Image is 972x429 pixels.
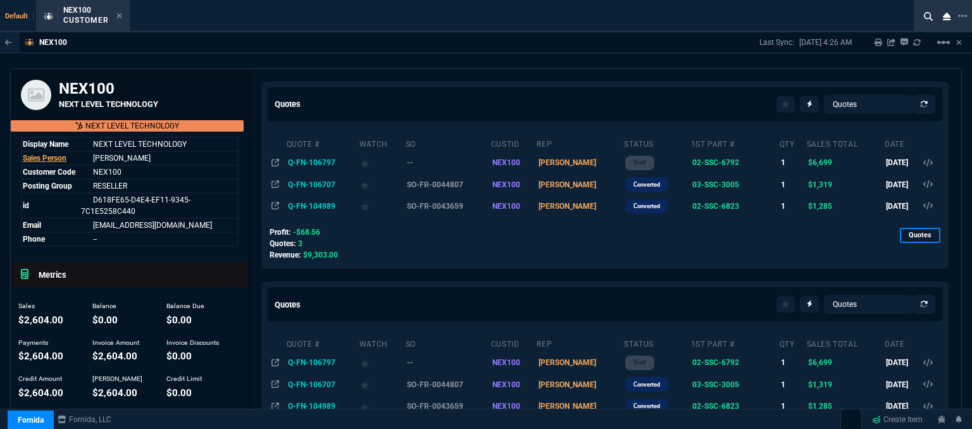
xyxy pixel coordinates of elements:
td: $1,319 [806,374,884,395]
span: Name [93,140,187,149]
nx-icon: Open In Opposite Panel [271,402,279,411]
td: SO-FR-0043659 [405,395,490,417]
nx-fornida-value: SONICWALL TZ470 TOTAL SECURE - ESSENTIAL EDITION 1YR [692,357,777,368]
th: Quote # [286,134,359,152]
span: payments [18,351,63,362]
td: [DATE] [884,152,921,173]
nx-fornida-value: TZ370 PROMO 3YR ESSENTIALS AND 1YR CSE [692,179,777,190]
span: Invoice Amount [92,339,139,347]
span: Display Name [23,140,68,149]
td: 1 [779,196,806,217]
th: Qty [779,134,806,152]
td: [PERSON_NAME] [536,196,623,217]
th: Sales Total [806,334,884,352]
nx-fornida-value: SONICWALL TZ470 TOTAL SECURE - ESSENTIAL EDITION 1YR [692,157,777,168]
a: Open Customer in hubSpot [11,120,244,132]
p: NEX100 [39,37,67,47]
span: Sales Person [23,154,66,163]
tr: See Marketplace Order [22,193,238,218]
th: Watch [359,134,405,152]
td: [DATE] [884,395,921,417]
tr: Name [22,218,238,232]
td: Q-FN-106797 [286,152,359,173]
td: [DATE] [884,173,921,195]
span: NEX100 [63,6,91,15]
span: Credit Amount [18,375,62,383]
td: SO-FR-0044807 [405,173,490,195]
th: Status [623,334,690,352]
span: sales [18,314,63,326]
span: invoiceAmount [92,351,137,362]
td: -- [405,152,490,173]
span: 02-SSC-6792 [692,358,739,367]
td: Q-FN-106707 [286,374,359,395]
p: NEXT LEVEL TECHNOLOGY [85,120,179,132]
td: SO-FR-0043659 [405,196,490,217]
th: Quote # [286,334,359,352]
th: CustId [490,334,537,352]
span: Balance Due [166,302,204,310]
span: Phone [23,235,45,244]
h5: Quotes [275,299,301,311]
th: Status [623,134,690,152]
p: Customer [63,15,109,25]
tr: Name [22,165,238,179]
nx-icon: Open New Tab [958,10,967,22]
td: [DATE] [884,196,921,217]
td: 1 [779,374,806,395]
p: Quotes [900,228,940,243]
td: NEX100 [490,173,537,195]
span: $9,303.00 [303,251,338,259]
th: CustId [490,134,537,152]
nx-icon: Open In Opposite Panel [271,202,279,211]
th: Rep [536,334,623,352]
th: Date [884,334,921,352]
td: 1 [779,152,806,173]
span: creditAmount [18,387,63,399]
th: SO [405,334,490,352]
span: Revenue: [270,251,301,259]
td: [PERSON_NAME] [536,352,623,373]
span: Customer Type [93,182,127,190]
div: Add to Watchlist [361,354,403,371]
a: [PERSON_NAME] [93,154,151,163]
td: NEX100 [490,395,537,417]
td: Q-FN-106707 [286,173,359,195]
div: Add to Watchlist [361,376,403,394]
td: $1,285 [806,196,884,217]
span: Credit Limit [166,375,202,383]
span: balanceDue [166,314,192,326]
td: [PERSON_NAME] [536,173,623,195]
td: [DATE] [884,352,921,373]
nx-icon: Search [919,9,938,24]
td: 1 [779,352,806,373]
span: Email [23,221,41,230]
span: [PERSON_NAME] [92,375,142,383]
td: Q-FN-104989 [286,395,359,417]
th: Rep [536,134,623,152]
span: Invoice Discounts [166,339,219,347]
td: $1,319 [806,173,884,195]
span: 3 [298,239,302,248]
td: 1 [779,395,806,417]
div: Add to Watchlist [361,397,403,415]
span: Customer Code [23,168,75,177]
th: Sales Total [806,134,884,152]
span: Posting Group [23,182,72,190]
div: Add to Watchlist [361,154,403,171]
nx-fornida-value: TZ370 PROMO 3YR ESSENTIALS AND 1YR CSE [692,379,777,390]
nx-icon: Close Workbench [938,9,956,24]
span: Name [93,235,97,244]
p: [DATE] 4:26 AM [799,37,852,47]
nx-icon: Open In Opposite Panel [271,180,279,189]
h5: Quotes [275,98,301,110]
a: Create Item [867,410,928,429]
td: -- [405,352,490,373]
td: $6,699 [806,352,884,373]
tr: Customer Type [22,179,238,193]
h3: NEX100 [59,79,239,98]
span: id [23,201,29,210]
td: NEX100 [490,152,537,173]
span: 02-SSC-6823 [692,402,739,411]
p: draft [633,357,646,368]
